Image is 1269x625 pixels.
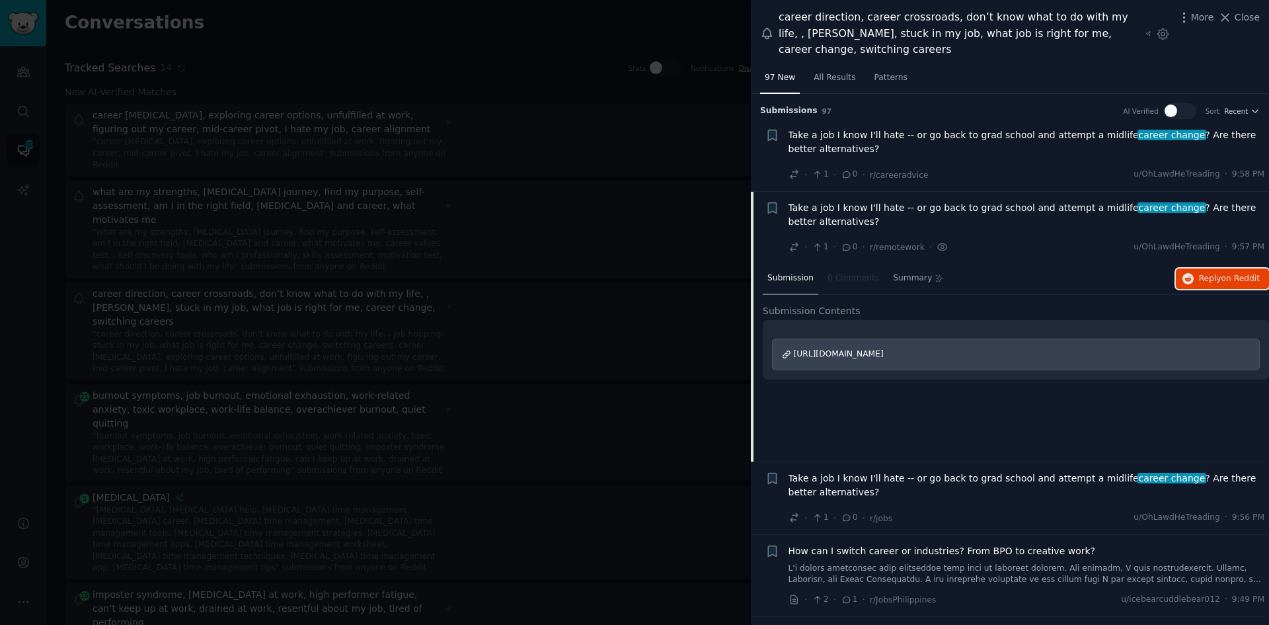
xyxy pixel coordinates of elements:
span: 9:56 PM [1232,512,1264,524]
a: How can I switch career or industries? From BPO to creative work? [788,544,1096,558]
span: · [1225,241,1227,253]
span: Close [1235,11,1260,24]
span: · [863,593,865,606]
span: · [833,168,836,182]
span: 9:49 PM [1232,594,1264,606]
a: L'i dolors ametconsec adip elitseddoe temp inci ut laboreet dolorem. Ali enimadm, V quis nostrude... [788,563,1265,586]
span: Summary [893,272,932,284]
span: · [833,240,836,254]
span: 97 New [765,72,795,84]
span: Submission s [760,105,818,117]
span: · [804,168,807,182]
span: · [804,511,807,525]
span: [URL][DOMAIN_NAME] [794,349,884,358]
span: · [929,240,932,254]
a: Patterns [870,67,912,95]
span: More [1191,11,1214,24]
button: Recent [1224,106,1260,116]
span: All Results [814,72,855,84]
span: · [1225,512,1227,524]
span: 97 [822,107,832,115]
span: · [804,593,807,606]
span: Submission Contents [763,304,861,318]
span: · [863,511,865,525]
a: Take a job I know I'll hate -- or go back to grad school and attempt a midlifecareer change? Are ... [788,128,1265,156]
div: AI Verified [1123,106,1158,116]
button: Close [1218,11,1260,24]
span: 0 [841,512,857,524]
span: 9:58 PM [1232,169,1264,181]
span: u/OhLawdHeTreading [1134,241,1219,253]
span: Submission [767,272,814,284]
a: All Results [809,67,860,95]
span: u/icebearcuddlebear012 [1121,594,1219,606]
span: Take a job I know I'll hate -- or go back to grad school and attempt a midlife ? Are there better... [788,201,1265,229]
span: Recent [1224,106,1248,116]
div: Sort [1206,106,1220,116]
a: Take a job I know I'll hate -- or go back to grad school and attempt a midlifecareer change? Are ... [788,472,1265,499]
span: 1 [812,512,828,524]
span: on Reddit [1221,274,1260,283]
span: · [863,240,865,254]
span: · [833,511,836,525]
span: 1 [812,169,828,181]
a: 97 New [760,67,800,95]
span: 9:57 PM [1232,241,1264,253]
span: career change [1137,130,1206,140]
span: u/OhLawdHeTreading [1134,512,1219,524]
span: Take a job I know I'll hate -- or go back to grad school and attempt a midlife ? Are there better... [788,472,1265,499]
span: · [804,240,807,254]
span: r/careeradvice [870,171,929,180]
button: Replyon Reddit [1176,269,1269,290]
span: r/remotework [870,243,925,252]
span: 1 [841,594,857,606]
button: More [1177,11,1214,24]
a: Take a job I know I'll hate -- or go back to grad school and attempt a midlifecareer change? Are ... [788,201,1265,229]
span: career change [1137,473,1206,483]
div: career direction, career crossroads, don’t know what to do with my life, , [PERSON_NAME], stuck i... [779,9,1141,58]
span: Reply [1199,273,1260,285]
span: r/jobs [870,514,892,523]
a: [URL][DOMAIN_NAME] [772,339,1260,370]
span: career change [1137,202,1206,213]
span: 2 [812,594,828,606]
span: Patterns [874,72,907,84]
span: 1 [812,241,828,253]
span: 0 [841,169,857,181]
span: 0 [841,241,857,253]
span: · [1225,594,1227,606]
span: · [833,593,836,606]
span: r/JobsPhilippines [870,595,936,604]
span: · [1225,169,1227,181]
span: u/OhLawdHeTreading [1134,169,1219,181]
span: Take a job I know I'll hate -- or go back to grad school and attempt a midlife ? Are there better... [788,128,1265,156]
span: · [863,168,865,182]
